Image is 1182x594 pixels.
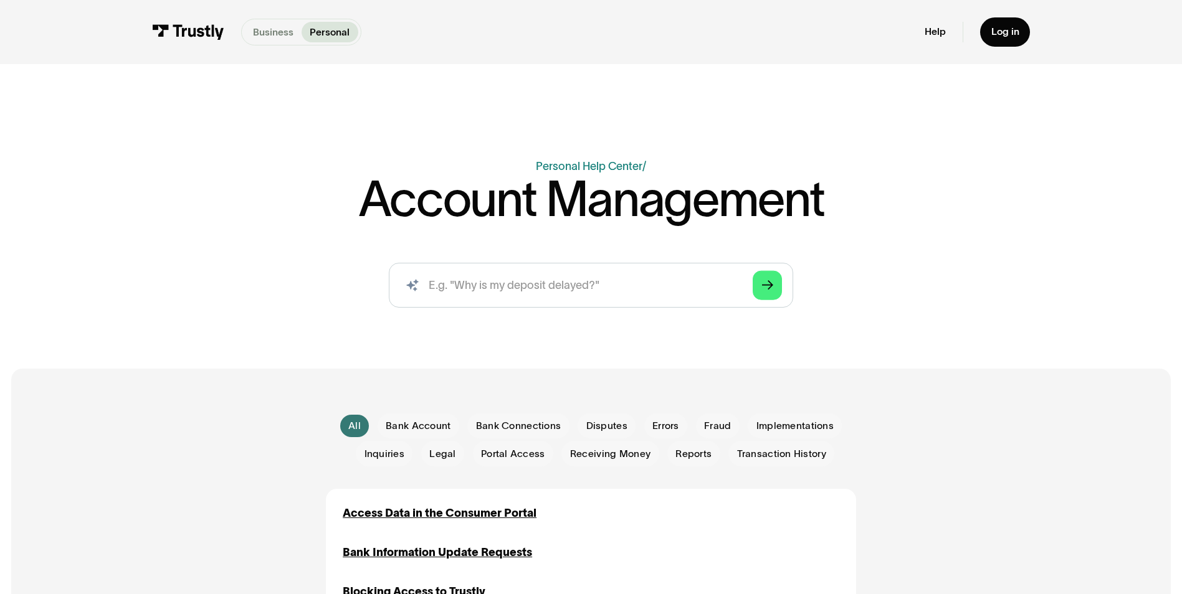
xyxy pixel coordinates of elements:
[476,419,561,433] span: Bank Connections
[343,544,532,561] a: Bank Information Update Requests
[652,419,679,433] span: Errors
[386,419,450,433] span: Bank Account
[429,447,455,461] span: Legal
[244,22,302,42] a: Business
[675,447,712,461] span: Reports
[756,419,834,433] span: Implementations
[991,26,1019,38] div: Log in
[152,24,224,40] img: Trustly Logo
[704,419,731,433] span: Fraud
[481,447,545,461] span: Portal Access
[389,263,793,308] form: Search
[586,419,627,433] span: Disputes
[570,447,651,461] span: Receiving Money
[340,415,369,437] a: All
[348,419,361,433] div: All
[389,263,793,308] input: search
[365,447,405,461] span: Inquiries
[536,160,642,172] a: Personal Help Center
[343,505,536,522] a: Access Data in the Consumer Portal
[980,17,1031,47] a: Log in
[925,26,946,38] a: Help
[642,160,646,172] div: /
[253,25,293,40] p: Business
[310,25,350,40] p: Personal
[358,175,824,224] h1: Account Management
[302,22,358,42] a: Personal
[737,447,826,461] span: Transaction History
[326,413,856,466] form: Email Form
